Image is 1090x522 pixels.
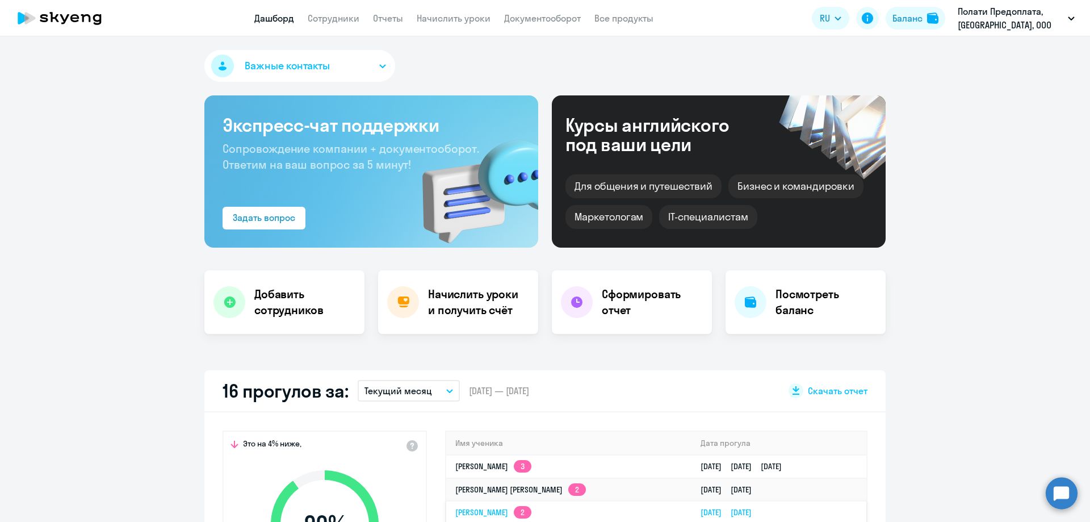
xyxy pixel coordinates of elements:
button: Важные контакты [204,50,395,82]
app-skyeng-badge: 2 [568,483,586,496]
a: [PERSON_NAME]3 [455,461,531,471]
span: RU [820,11,830,25]
img: bg-img [406,120,538,248]
a: Все продукты [594,12,653,24]
a: [DATE][DATE][DATE] [701,461,791,471]
a: Документооборот [504,12,581,24]
th: Дата прогула [691,432,866,455]
span: Важные контакты [245,59,330,73]
a: [PERSON_NAME] [PERSON_NAME]2 [455,485,586,495]
h2: 16 прогулов за: [223,379,349,402]
p: Полати Предоплата, [GEOGRAPHIC_DATA], ООО [958,5,1063,32]
a: Сотрудники [308,12,359,24]
h4: Посмотреть баланс [775,286,877,318]
h3: Экспресс-чат поддержки [223,114,520,136]
a: [DATE][DATE] [701,507,761,517]
span: [DATE] — [DATE] [469,385,529,397]
span: Сопровождение компании + документооборот. Ответим на ваш вопрос за 5 минут! [223,141,479,172]
button: Полати Предоплата, [GEOGRAPHIC_DATA], ООО [952,5,1080,32]
button: Текущий месяц [358,380,460,402]
h4: Сформировать отчет [602,286,703,318]
div: Баланс [892,11,923,25]
div: Курсы английского под ваши цели [565,115,760,154]
h4: Добавить сотрудников [254,286,355,318]
button: Задать вопрос [223,207,305,229]
div: Для общения и путешествий [565,174,722,198]
div: Бизнес и командировки [728,174,863,198]
app-skyeng-badge: 2 [514,506,531,519]
a: Отчеты [373,12,403,24]
div: IT-специалистам [659,205,757,229]
div: Маркетологам [565,205,652,229]
div: Задать вопрос [233,211,295,224]
a: Начислить уроки [417,12,491,24]
button: RU [812,7,849,30]
a: [PERSON_NAME]2 [455,507,531,517]
th: Имя ученика [446,432,691,455]
a: Дашборд [254,12,294,24]
p: Текущий месяц [364,384,432,398]
span: Скачать отчет [808,385,867,397]
h4: Начислить уроки и получить счёт [428,286,527,318]
img: balance [927,12,938,24]
app-skyeng-badge: 3 [514,460,531,473]
span: Это на 4% ниже, [243,439,301,452]
a: [DATE][DATE] [701,485,761,495]
button: Балансbalance [886,7,945,30]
